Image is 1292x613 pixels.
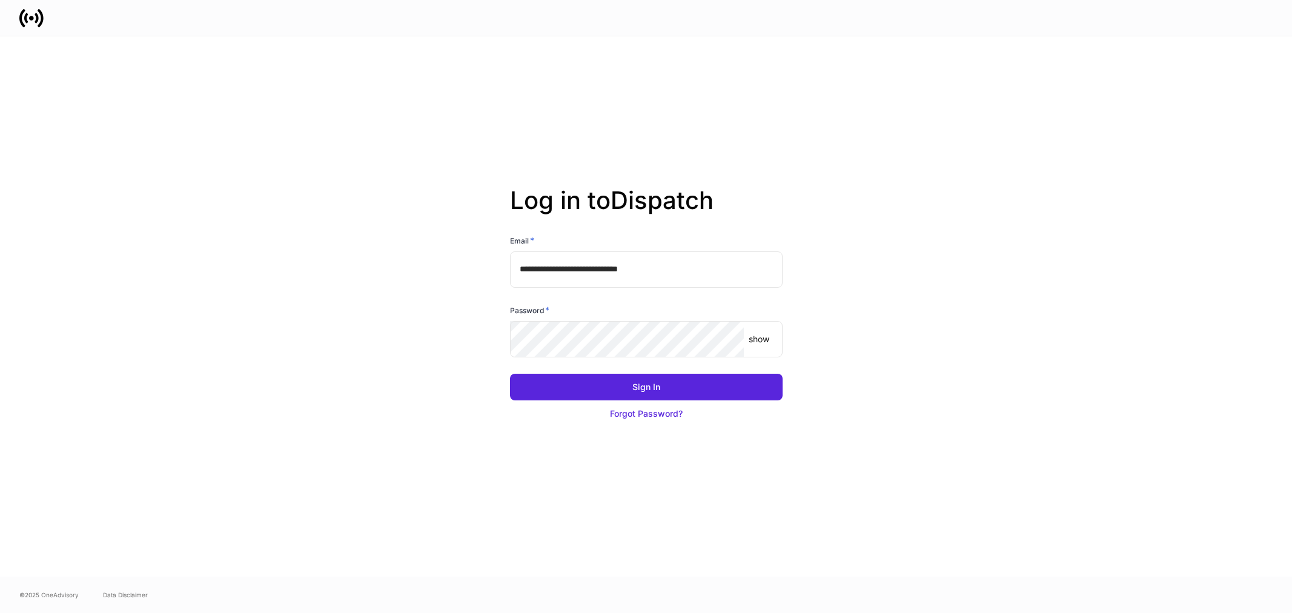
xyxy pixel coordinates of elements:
[510,400,783,427] button: Forgot Password?
[510,234,534,247] h6: Email
[510,374,783,400] button: Sign In
[632,381,660,393] div: Sign In
[610,408,683,420] div: Forgot Password?
[510,186,783,234] h2: Log in to Dispatch
[749,333,769,345] p: show
[19,590,79,600] span: © 2025 OneAdvisory
[103,590,148,600] a: Data Disclaimer
[510,304,549,316] h6: Password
